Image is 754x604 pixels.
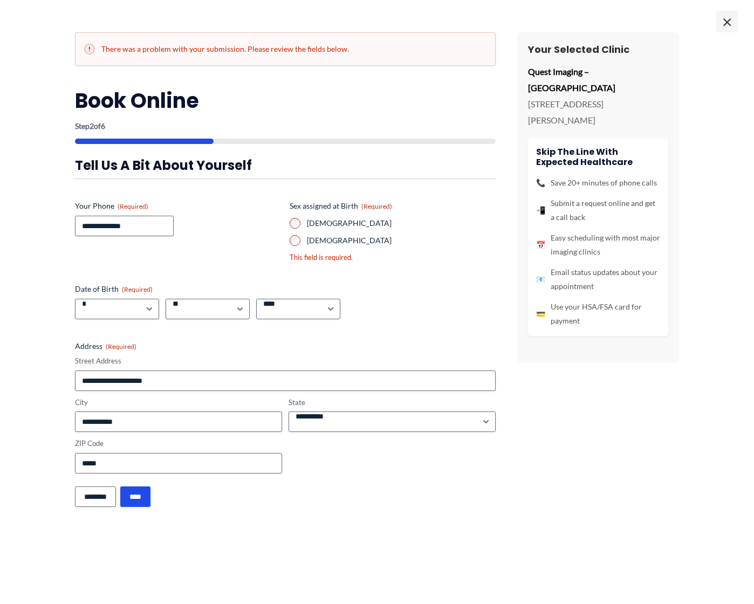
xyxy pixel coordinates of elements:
[75,201,281,211] label: Your Phone
[536,238,545,252] span: 📅
[290,252,496,263] div: This field is required.
[528,64,668,95] p: Quest Imaging – [GEOGRAPHIC_DATA]
[75,157,496,174] h3: Tell us a bit about yourself
[84,44,486,54] h2: There was a problem with your submission. Please review the fields below.
[536,203,545,217] span: 📲
[307,218,496,229] label: [DEMOGRAPHIC_DATA]
[307,235,496,246] label: [DEMOGRAPHIC_DATA]
[75,397,282,408] label: City
[536,176,545,190] span: 📞
[528,96,668,128] p: [STREET_ADDRESS][PERSON_NAME]
[75,284,153,294] legend: Date of Birth
[106,342,136,351] span: (Required)
[536,265,660,293] li: Email status updates about your appointment
[75,438,282,449] label: ZIP Code
[75,341,136,352] legend: Address
[536,147,660,167] h4: Skip the line with Expected Healthcare
[716,11,738,32] span: ×
[536,300,660,328] li: Use your HSA/FSA card for payment
[90,121,94,131] span: 2
[528,43,668,56] h3: Your Selected Clinic
[536,196,660,224] li: Submit a request online and get a call back
[536,176,660,190] li: Save 20+ minutes of phone calls
[75,122,496,130] p: Step of
[361,202,392,210] span: (Required)
[122,285,153,293] span: (Required)
[101,121,105,131] span: 6
[536,272,545,286] span: 📧
[75,356,496,366] label: Street Address
[536,231,660,259] li: Easy scheduling with most major imaging clinics
[75,87,496,114] h2: Book Online
[118,202,148,210] span: (Required)
[289,397,496,408] label: State
[536,307,545,321] span: 💳
[290,201,392,211] legend: Sex assigned at Birth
